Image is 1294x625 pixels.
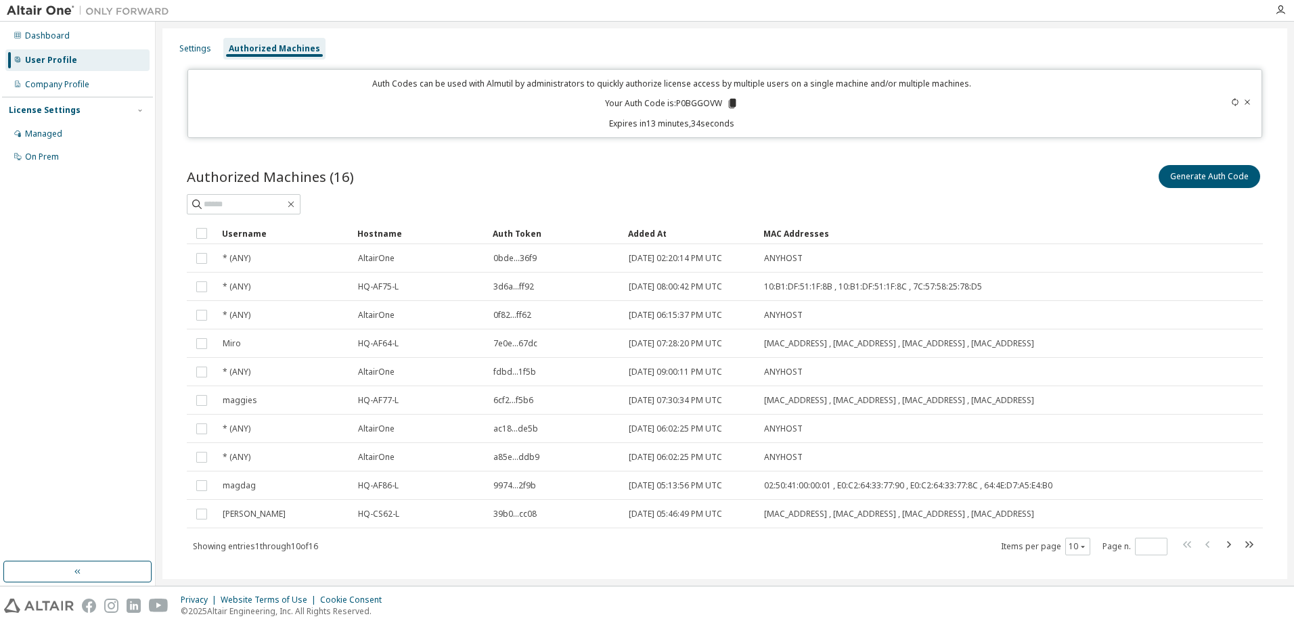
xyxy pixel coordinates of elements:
span: ac18...de5b [493,423,538,434]
span: maggies [223,395,257,406]
span: HQ-CS62-L [358,509,399,519]
div: Managed [25,129,62,139]
div: Added At [628,223,753,244]
span: 3d6a...ff92 [493,281,534,292]
p: Your Auth Code is: P0BGGOVW [605,97,738,110]
span: ANYHOST [764,423,803,434]
div: MAC Addresses [763,223,1114,244]
span: 0bde...36f9 [493,253,537,264]
span: * (ANY) [223,367,250,377]
div: Hostname [357,223,482,244]
span: AltairOne [358,367,395,377]
p: © 2025 Altair Engineering, Inc. All Rights Reserved. [181,605,390,617]
div: Authorized Machines [229,43,320,54]
span: [DATE] 07:28:20 PM UTC [629,338,722,349]
span: [DATE] 05:13:56 PM UTC [629,480,722,491]
span: [MAC_ADDRESS] , [MAC_ADDRESS] , [MAC_ADDRESS] , [MAC_ADDRESS] [764,395,1034,406]
span: [DATE] 06:02:25 PM UTC [629,423,722,434]
img: linkedin.svg [127,599,141,613]
p: Expires in 13 minutes, 34 seconds [196,118,1148,129]
span: * (ANY) [223,310,250,321]
span: [MAC_ADDRESS] , [MAC_ADDRESS] , [MAC_ADDRESS] , [MAC_ADDRESS] [764,338,1034,349]
span: Showing entries 1 through 10 of 16 [193,540,318,552]
div: User Profile [25,55,77,66]
span: AltairOne [358,310,395,321]
span: * (ANY) [223,281,250,292]
span: Items per page [1001,538,1090,555]
div: Website Terms of Use [221,595,320,605]
span: fdbd...1f5b [493,367,536,377]
p: Auth Codes can be used with Almutil by administrators to quickly authorize license access by mult... [196,78,1148,89]
span: magdag [223,480,256,491]
span: [DATE] 07:30:34 PM UTC [629,395,722,406]
span: HQ-AF86-L [358,480,399,491]
span: ANYHOST [764,310,803,321]
button: Generate Auth Code [1159,165,1260,188]
span: Miro [223,338,241,349]
span: [DATE] 05:46:49 PM UTC [629,509,722,519]
span: [DATE] 06:15:37 PM UTC [629,310,722,321]
span: [DATE] 08:00:42 PM UTC [629,281,722,292]
span: * (ANY) [223,253,250,264]
img: instagram.svg [104,599,118,613]
span: Page n. [1102,538,1167,555]
span: 10:B1:DF:51:1F:8B , 10:B1:DF:51:1F:8C , 7C:57:58:25:78:D5 [764,281,982,292]
span: 7e0e...67dc [493,338,537,349]
span: 02:50:41:00:00:01 , E0:C2:64:33:77:90 , E0:C2:64:33:77:8C , 64:4E:D7:A5:E4:B0 [764,480,1052,491]
span: ANYHOST [764,452,803,463]
div: Auth Token [493,223,617,244]
span: ANYHOST [764,367,803,377]
img: Altair One [7,4,176,18]
span: Authorized Machines (16) [187,167,354,186]
div: License Settings [9,105,81,116]
div: Settings [179,43,211,54]
span: AltairOne [358,452,395,463]
span: * (ANY) [223,452,250,463]
span: a85e...ddb9 [493,452,539,463]
span: [MAC_ADDRESS] , [MAC_ADDRESS] , [MAC_ADDRESS] , [MAC_ADDRESS] [764,509,1034,519]
span: 39b0...cc08 [493,509,537,519]
span: HQ-AF75-L [358,281,399,292]
img: youtube.svg [149,599,169,613]
div: On Prem [25,152,59,162]
img: altair_logo.svg [4,599,74,613]
span: 9974...2f9b [493,480,536,491]
div: Dashboard [25,30,70,41]
div: Username [222,223,347,244]
span: * (ANY) [223,423,250,434]
span: 6cf2...f5b6 [493,395,533,406]
span: ANYHOST [764,253,803,264]
span: AltairOne [358,423,395,434]
span: [DATE] 02:20:14 PM UTC [629,253,722,264]
button: 10 [1069,541,1087,552]
span: [DATE] 09:00:11 PM UTC [629,367,722,377]
span: HQ-AF77-L [358,395,399,406]
span: HQ-AF64-L [358,338,399,349]
div: Cookie Consent [320,595,390,605]
img: facebook.svg [82,599,96,613]
div: Company Profile [25,79,89,90]
span: 0f82...ff62 [493,310,531,321]
span: [PERSON_NAME] [223,509,286,519]
span: [DATE] 06:02:25 PM UTC [629,452,722,463]
div: Privacy [181,595,221,605]
span: AltairOne [358,253,395,264]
